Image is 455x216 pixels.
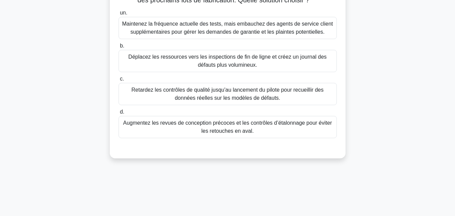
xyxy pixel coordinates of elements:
font: Maintenez la fréquence actuelle des tests, mais embauchez des agents de service client supplément... [122,21,333,35]
font: c. [120,76,124,82]
font: Augmentez les revues de conception précoces et les contrôles d’étalonnage pour éviter les retouch... [123,120,332,134]
font: Déplacez les ressources vers les inspections de fin de ligne et créez un journal des défauts plus... [128,54,327,68]
font: un. [120,10,127,16]
font: b. [120,43,124,49]
font: d. [120,109,124,115]
font: Retardez les contrôles de qualité jusqu'au lancement du pilote pour recueillir des données réelle... [131,87,324,101]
